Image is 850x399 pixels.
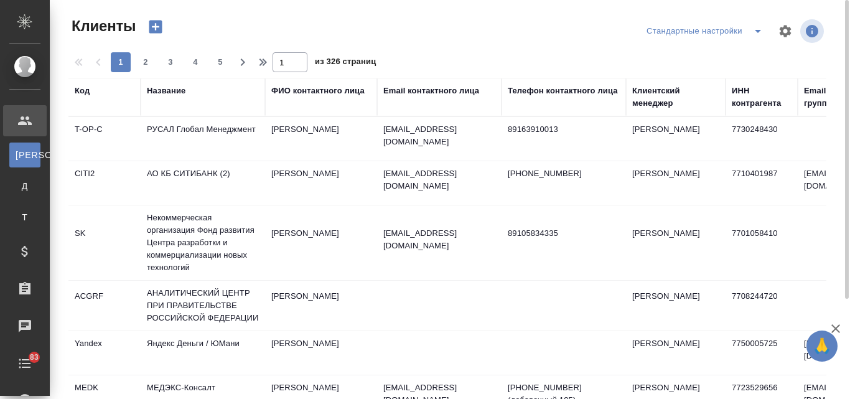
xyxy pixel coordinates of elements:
td: Некоммерческая организация Фонд развития Центра разработки и коммерциализации новых технологий [141,205,265,280]
a: Т [9,205,40,230]
span: [PERSON_NAME] [16,149,34,161]
td: SK [68,221,141,265]
div: Телефон контактного лица [508,85,618,97]
td: РУСАЛ Глобал Менеджмент [141,117,265,161]
div: Код [75,85,90,97]
a: Д [9,174,40,199]
button: 4 [185,52,205,72]
span: Клиенты [68,16,136,36]
div: split button [643,21,770,41]
td: [PERSON_NAME] [626,284,726,327]
td: АО КБ СИТИБАНК (2) [141,161,265,205]
td: CITI2 [68,161,141,205]
button: 2 [136,52,156,72]
td: [PERSON_NAME] [265,221,377,265]
span: 83 [22,351,46,364]
span: Посмотреть информацию [800,19,826,43]
span: 3 [161,56,180,68]
button: Создать [141,16,170,37]
div: ФИО контактного лица [271,85,365,97]
span: Д [16,180,34,192]
p: 89163910013 [508,123,620,136]
div: Клиентский менеджер [632,85,719,110]
button: 3 [161,52,180,72]
td: 7710401987 [726,161,798,205]
a: 83 [3,348,47,379]
td: 7730248430 [726,117,798,161]
div: ИНН контрагента [732,85,792,110]
p: 89105834335 [508,227,620,240]
td: [PERSON_NAME] [265,117,377,161]
td: [PERSON_NAME] [626,221,726,265]
p: [EMAIL_ADDRESS][DOMAIN_NAME] [383,123,495,148]
p: [EMAIL_ADDRESS][DOMAIN_NAME] [383,167,495,192]
td: АНАЛИТИЧЕСКИЙ ЦЕНТР ПРИ ПРАВИТЕЛЬСТВЕ РОССИЙСКОЙ ФЕДЕРАЦИИ [141,281,265,331]
td: [PERSON_NAME] [265,331,377,375]
td: 7708244720 [726,284,798,327]
td: [PERSON_NAME] [626,117,726,161]
span: из 326 страниц [315,54,376,72]
span: 4 [185,56,205,68]
td: Yandex [68,331,141,375]
td: ACGRF [68,284,141,327]
div: Название [147,85,185,97]
p: [EMAIL_ADDRESS][DOMAIN_NAME] [383,227,495,252]
td: [PERSON_NAME] [626,331,726,375]
span: 5 [210,56,230,68]
button: 5 [210,52,230,72]
div: Email контактного лица [383,85,479,97]
td: 7750005725 [726,331,798,375]
span: 🙏 [811,333,833,359]
td: 7701058410 [726,221,798,265]
td: T-OP-C [68,117,141,161]
td: [PERSON_NAME] [626,161,726,205]
p: [PHONE_NUMBER] [508,167,620,180]
td: [PERSON_NAME] [265,161,377,205]
td: [PERSON_NAME] [265,284,377,327]
td: Яндекс Деньги / ЮМани [141,331,265,375]
a: [PERSON_NAME] [9,143,40,167]
span: Т [16,211,34,223]
span: Настроить таблицу [770,16,800,46]
button: 🙏 [806,331,838,362]
span: 2 [136,56,156,68]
